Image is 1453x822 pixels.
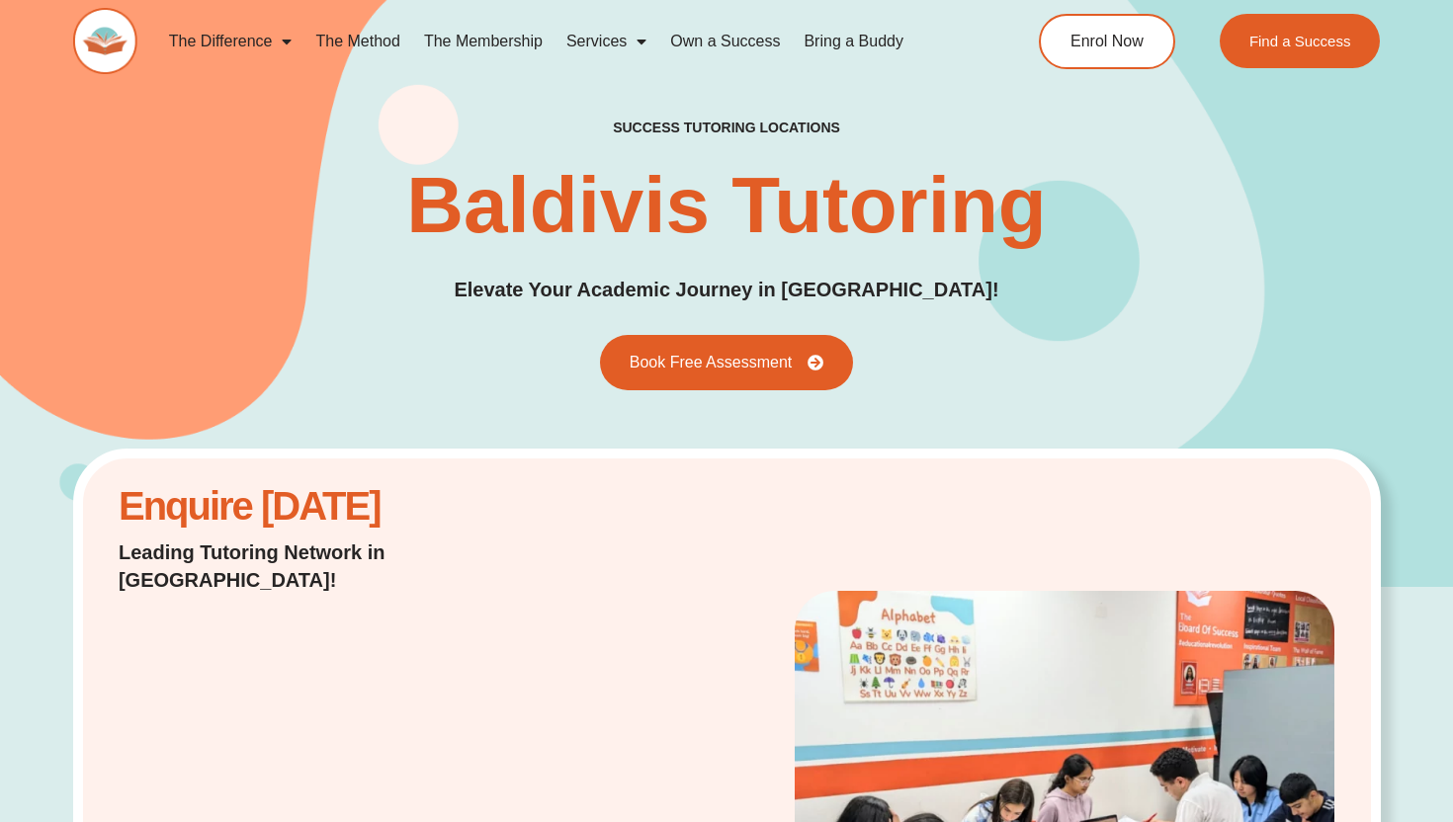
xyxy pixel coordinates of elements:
a: Find a Success [1220,14,1381,68]
a: The Method [303,19,411,64]
p: Elevate Your Academic Journey in [GEOGRAPHIC_DATA]! [454,275,998,305]
a: Services [555,19,658,64]
span: Enrol Now [1070,34,1144,49]
a: Enrol Now [1039,14,1175,69]
h1: Baldivis Tutoring [406,166,1046,245]
span: Book Free Assessment [630,355,793,370]
p: Leading Tutoring Network in [GEOGRAPHIC_DATA]! [119,538,554,594]
a: The Difference [157,19,304,64]
a: The Membership [412,19,555,64]
nav: Menu [157,19,965,64]
h2: Enquire [DATE] [119,494,554,519]
a: Bring a Buddy [792,19,915,64]
span: Find a Success [1249,34,1351,48]
a: Own a Success [658,19,792,64]
a: Book Free Assessment [600,335,854,390]
h2: success tutoring locations [613,119,840,136]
